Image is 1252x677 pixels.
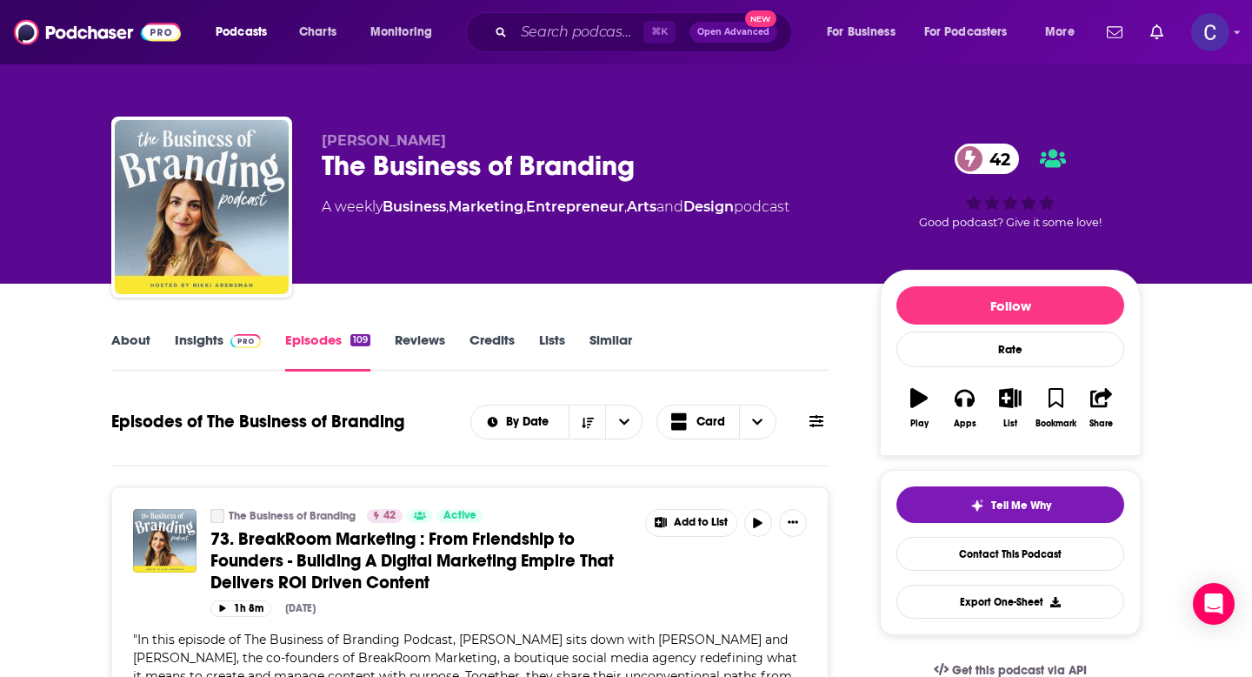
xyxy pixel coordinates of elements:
[230,334,261,348] img: Podchaser Pro
[624,198,627,215] span: ,
[910,419,929,429] div: Play
[896,332,1124,367] div: Rate
[229,509,356,523] a: The Business of Branding
[1003,419,1017,429] div: List
[470,405,643,439] h2: Choose List sort
[14,16,181,49] img: Podchaser - Follow, Share and Rate Podcasts
[322,197,789,218] div: A weekly podcast
[1191,13,1229,51] span: Logged in as publicityxxtina
[955,144,1019,174] a: 42
[506,416,555,428] span: By Date
[216,20,267,44] span: Podcasts
[919,216,1102,229] span: Good podcast? Give it some love!
[133,509,196,573] img: 73. BreakRoom Marketing : From Friendship to Founders - Building A Digital Marketing Empire That ...
[436,509,483,523] a: Active
[1191,13,1229,51] button: Show profile menu
[539,332,565,372] a: Lists
[210,600,271,617] button: 1h 8m
[514,18,643,46] input: Search podcasts, credits, & more...
[1079,377,1124,439] button: Share
[1191,13,1229,51] img: User Profile
[643,21,676,44] span: ⌘ K
[523,198,526,215] span: ,
[210,509,224,523] a: The Business of Branding
[815,18,917,46] button: open menu
[210,528,633,593] a: 73. BreakRoom Marketing : From Friendship to Founders - Building A Digital Marketing Empire That ...
[1100,17,1129,47] a: Show notifications dropdown
[1143,17,1170,47] a: Show notifications dropdown
[991,499,1051,513] span: Tell Me Why
[896,585,1124,619] button: Export One-Sheet
[1033,18,1096,46] button: open menu
[1089,419,1113,429] div: Share
[589,332,632,372] a: Similar
[526,198,624,215] a: Entrepreneur
[970,499,984,513] img: tell me why sparkle
[569,406,605,439] button: Sort Direction
[288,18,347,46] a: Charts
[285,602,316,614] div: [DATE]
[471,416,569,428] button: open menu
[913,18,1033,46] button: open menu
[111,332,150,372] a: About
[367,509,403,523] a: 42
[880,132,1141,240] div: 42Good podcast? Give it some love!
[942,377,987,439] button: Apps
[954,419,976,429] div: Apps
[1045,20,1075,44] span: More
[689,22,777,43] button: Open AdvancedNew
[896,486,1124,523] button: tell me why sparkleTell Me Why
[358,18,455,46] button: open menu
[827,20,896,44] span: For Business
[896,377,942,439] button: Play
[446,198,449,215] span: ,
[674,516,728,529] span: Add to List
[924,20,1008,44] span: For Podcasters
[443,507,476,525] span: Active
[1033,377,1078,439] button: Bookmark
[1036,419,1076,429] div: Bookmark
[383,507,396,525] span: 42
[972,144,1019,174] span: 42
[111,411,404,432] h1: Episodes of The Business of Branding
[696,416,725,428] span: Card
[988,377,1033,439] button: List
[322,132,446,149] span: [PERSON_NAME]
[656,198,683,215] span: and
[395,332,445,372] a: Reviews
[383,198,446,215] a: Business
[605,406,642,439] button: open menu
[115,120,289,294] img: The Business of Branding
[449,198,523,215] a: Marketing
[627,198,656,215] a: Arts
[896,537,1124,571] a: Contact This Podcast
[285,332,370,372] a: Episodes109
[646,510,736,536] button: Show More Button
[175,332,261,372] a: InsightsPodchaser Pro
[210,528,614,593] span: 73. BreakRoom Marketing : From Friendship to Founders - Building A Digital Marketing Empire That ...
[350,334,370,346] div: 109
[745,10,776,27] span: New
[299,20,336,44] span: Charts
[896,286,1124,325] button: Follow
[370,20,432,44] span: Monitoring
[656,405,776,439] button: Choose View
[697,28,769,37] span: Open Advanced
[483,12,809,52] div: Search podcasts, credits, & more...
[683,198,734,215] a: Design
[779,509,807,537] button: Show More Button
[469,332,515,372] a: Credits
[203,18,290,46] button: open menu
[1193,583,1235,625] div: Open Intercom Messenger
